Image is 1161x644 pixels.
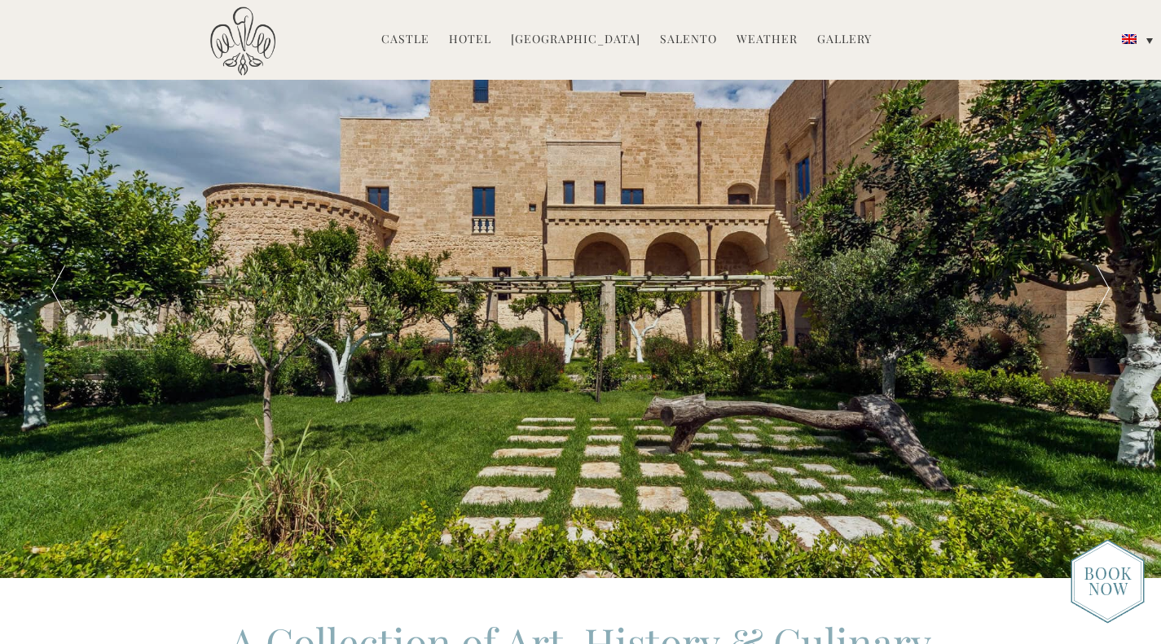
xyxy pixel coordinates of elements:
a: Hotel [449,31,491,50]
img: new-booknow.png [1071,539,1145,624]
a: Salento [660,31,717,50]
img: English [1122,34,1137,44]
a: Weather [737,31,798,50]
a: Gallery [817,31,872,50]
a: Castle [381,31,429,50]
a: [GEOGRAPHIC_DATA] [511,31,640,50]
img: Castello di Ugento [210,7,275,76]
